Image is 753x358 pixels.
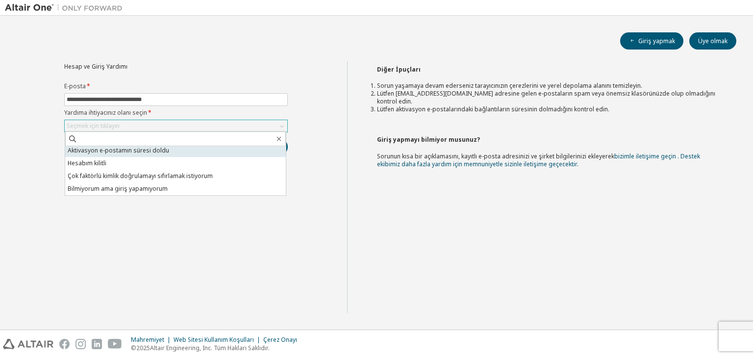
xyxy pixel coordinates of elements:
[263,335,297,344] font: Çerez Onayı
[75,339,86,349] img: instagram.svg
[64,82,86,90] font: E-posta
[620,32,683,50] button: Giriş yapmak
[377,81,642,90] font: Sorun yaşamaya devam ederseniz tarayıcınızın çerezlerini ve yerel depolama alanını temizleyin.
[131,344,136,352] font: ©
[698,37,728,45] font: Üye olmak
[174,335,254,344] font: Web Sitesi Kullanım Koşulları
[377,135,480,144] font: Giriş yapmayı bilmiyor musunuz?
[5,3,127,13] img: Altair Bir
[136,344,150,352] font: 2025
[377,65,421,74] font: Diğer İpuçları
[64,108,147,117] font: Yardıma ihtiyacınız olanı seçin
[92,339,102,349] img: linkedin.svg
[150,344,270,352] font: Altair Engineering, Inc. Tüm Hakları Saklıdır.
[377,105,609,113] font: Lütfen aktivasyon e-postalarındaki bağlantıların süresinin dolmadığını kontrol edin.
[3,339,53,349] img: altair_logo.svg
[377,152,614,160] font: Sorunun kısa bir açıklamasını, kayıtlı e-posta adresinizi ve şirket bilgilerinizi ekleyerek
[377,89,715,105] font: Lütfen [EMAIL_ADDRESS][DOMAIN_NAME] adresine gelen e-postaların spam veya önemsiz klasörünüzde ol...
[65,120,287,132] div: Seçmek için tıklayın
[638,37,675,45] font: Giriş yapmak
[108,339,122,349] img: youtube.svg
[64,62,127,71] font: Hesap ve Giriş Yardımı
[131,335,164,344] font: Mahremiyet
[68,146,169,154] font: Aktivasyon e-postamın süresi doldu
[377,152,700,168] a: bizimle iletişime geçin . Destek ekibimiz daha fazla yardım için memnuniyetle sizinle iletişime g...
[689,32,736,50] button: Üye olmak
[67,122,120,130] font: Seçmek için tıklayın
[59,339,70,349] img: facebook.svg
